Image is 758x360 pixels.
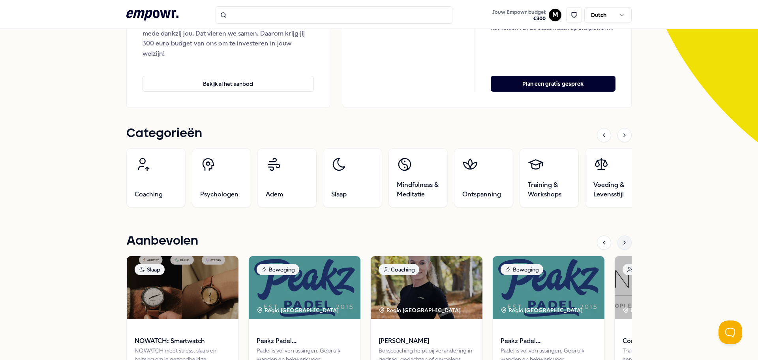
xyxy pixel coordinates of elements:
[501,306,584,315] div: Regio [GEOGRAPHIC_DATA]
[257,336,353,346] span: Peakz Padel [GEOGRAPHIC_DATA]
[143,18,314,58] div: Just Good Colleague! Just Good People bestaat 5 jaar, mede dankzij jou. Dat vieren we samen. Daar...
[143,76,314,92] button: Bekijk al het aanbod
[501,336,597,346] span: Peakz Padel [GEOGRAPHIC_DATA]
[719,320,742,344] iframe: Help Scout Beacon - Open
[585,148,644,207] a: Voeding & Levensstijl
[397,180,439,199] span: Mindfulness & Meditatie
[528,180,570,199] span: Training & Workshops
[489,7,549,23] a: Jouw Empowr budget€300
[257,264,299,275] div: Beweging
[493,256,604,319] img: package image
[257,306,340,315] div: Regio [GEOGRAPHIC_DATA]
[371,256,482,319] img: package image
[462,190,501,199] span: Ontspanning
[126,231,198,251] h1: Aanbevolen
[216,6,452,24] input: Search for products, categories or subcategories
[379,336,475,346] span: [PERSON_NAME]
[200,190,238,199] span: Psychologen
[135,190,163,199] span: Coaching
[266,190,283,199] span: Adem
[492,9,546,15] span: Jouw Empowr budget
[143,63,314,92] a: Bekijk al het aanbod
[249,256,360,319] img: package image
[501,264,543,275] div: Beweging
[331,190,347,199] span: Slaap
[623,336,719,346] span: Coachend leidinggeven
[615,256,726,319] img: package image
[623,264,664,275] div: Managers
[520,148,579,207] a: Training & Workshops
[192,148,251,207] a: Psychologen
[126,124,202,143] h1: Categorieën
[135,264,165,275] div: Slaap
[623,306,713,315] div: Regio [GEOGRAPHIC_DATA] + 2
[454,148,513,207] a: Ontspanning
[257,148,317,207] a: Adem
[379,306,462,315] div: Regio [GEOGRAPHIC_DATA]
[323,148,382,207] a: Slaap
[491,76,615,92] button: Plan een gratis gesprek
[379,264,419,275] div: Coaching
[492,15,546,22] span: € 300
[127,256,238,319] img: package image
[593,180,636,199] span: Voeding & Levensstijl
[126,148,186,207] a: Coaching
[549,9,561,21] button: M
[491,8,547,23] button: Jouw Empowr budget€300
[135,336,231,346] span: NOWATCH: Smartwatch
[388,148,448,207] a: Mindfulness & Meditatie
